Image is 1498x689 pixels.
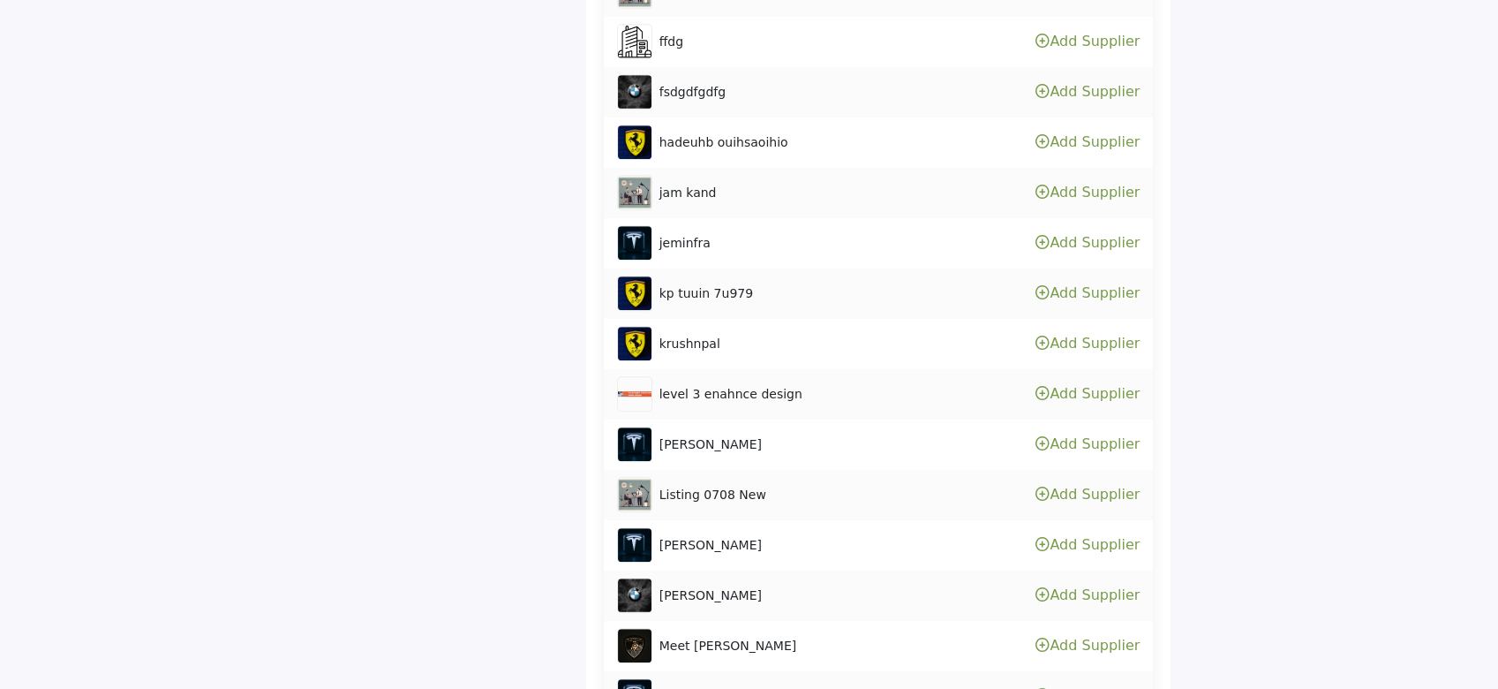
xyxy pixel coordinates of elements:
a: Add Supplier [1035,284,1140,301]
a: Add Supplier [1035,536,1140,553]
img: kp-tuuin-7u979 logo [617,276,652,311]
a: Add Supplier [1035,33,1140,49]
img: meet-pillai logo [617,628,652,663]
img: jeminfra logo [617,225,652,261]
span: Listing 0708 New [659,486,766,504]
img: krushnpal1 logo [617,326,652,361]
a: Add Supplier [1035,637,1140,654]
a: Add Supplier [1035,486,1140,503]
span: fsdgdfgdfg [659,83,726,102]
span: hadeuhb ouihsaoihio [659,133,788,152]
img: hadeuhb-ouihsaoihio logo [617,125,652,160]
img: jam-kand logo [617,175,652,210]
span: ffdg [659,33,683,51]
span: level 3 enahnce design [659,385,802,404]
span: jam kand [659,184,717,202]
a: Add Supplier [1035,385,1140,402]
span: krushnpal [659,335,720,353]
img: level-3-enahnce-design logo [617,376,652,412]
img: manu-mehta logo [617,527,652,563]
img: default logo [617,24,652,59]
img: lily-mehta logo [617,427,652,462]
a: Add Supplier [1035,234,1140,251]
img: listing-0708-new logo [617,477,652,512]
img: fsdgdfgdfg logo [617,74,652,110]
a: Add Supplier [1035,587,1140,603]
span: Meet Pillai [659,637,797,655]
span: jeminfra [659,234,711,253]
span: kp tuuin 7u979 [659,284,753,303]
span: Manu Mehta [659,536,762,555]
span: Lily Mehta [659,435,762,454]
img: meenu-mehta1 logo [617,578,652,613]
a: Add Supplier [1035,335,1140,352]
span: meenu mehta [659,587,762,605]
a: Add Supplier [1035,435,1140,452]
a: Add Supplier [1035,83,1140,100]
a: Add Supplier [1035,184,1140,201]
a: Add Supplier [1035,133,1140,150]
